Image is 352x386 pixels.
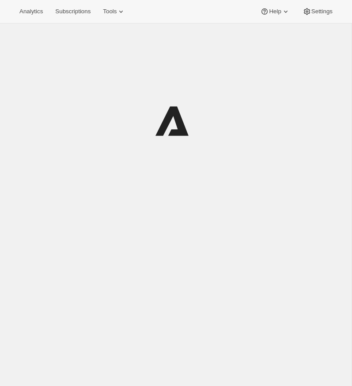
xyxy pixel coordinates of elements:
[297,5,338,18] button: Settings
[98,5,131,18] button: Tools
[311,8,333,15] span: Settings
[103,8,117,15] span: Tools
[14,5,48,18] button: Analytics
[50,5,96,18] button: Subscriptions
[55,8,91,15] span: Subscriptions
[19,8,43,15] span: Analytics
[269,8,281,15] span: Help
[255,5,295,18] button: Help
